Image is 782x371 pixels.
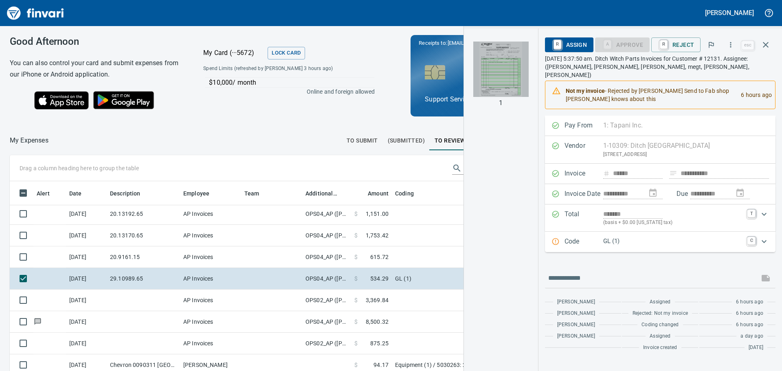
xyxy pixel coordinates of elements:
span: Additional Reviewer [305,189,348,198]
td: 20.9161.15 [107,246,180,268]
button: Lock Card [268,47,305,59]
div: Expand [545,204,775,232]
span: Has messages [33,319,42,324]
img: Finvari [5,3,66,23]
td: AP Invoices [180,268,241,290]
img: Download on the App Store [34,91,89,110]
td: OPS02_AP ([PERSON_NAME], [PERSON_NAME], [PERSON_NAME], [PERSON_NAME]) [302,290,351,311]
td: OPS04_AP ([PERSON_NAME], [PERSON_NAME], [PERSON_NAME], [PERSON_NAME], [PERSON_NAME]) [302,203,351,225]
span: Additional Reviewer [305,189,337,198]
span: [EMAIL_ADDRESS][DOMAIN_NAME] [447,39,532,47]
span: Description [110,189,141,198]
p: Drag a column heading here to group the table [20,164,139,172]
h6: You can also control your card and submit expenses from our iPhone or Android application. [10,57,183,80]
span: Alert [37,189,60,198]
p: My Expenses [10,136,48,145]
span: 534.29 [370,274,389,283]
td: AP Invoices [180,203,241,225]
span: To Review [435,136,466,146]
span: Amount [368,189,389,198]
span: Employee [183,189,220,198]
td: AP Invoices [180,246,241,268]
p: 1 [499,98,503,108]
td: [DATE] [66,246,107,268]
span: [PERSON_NAME] [557,310,595,318]
td: AP Invoices [180,290,241,311]
span: 1,753.42 [366,231,389,239]
span: This records your message into the invoice and notifies anyone mentioned [756,268,775,288]
span: Assigned [650,298,670,306]
span: Date [69,189,82,198]
span: [PERSON_NAME] [557,298,595,306]
p: $10,000 / month [209,78,374,88]
span: $ [354,339,358,347]
button: [PERSON_NAME] [703,7,756,19]
span: Reject [658,38,694,52]
span: 94.17 [373,361,389,369]
span: 615.72 [370,253,389,261]
span: $ [354,318,358,326]
span: Team [244,189,270,198]
td: 20.13192.65 [107,203,180,225]
td: 20.13170.65 [107,225,180,246]
span: a day ago [740,332,763,340]
span: $ [354,253,358,261]
div: - Rejected by [PERSON_NAME] Send to Fab shop [PERSON_NAME] knows about this [566,83,735,106]
h3: Good Afternoon [10,36,183,47]
a: R [554,40,561,49]
span: Spend Limits (refreshed by [PERSON_NAME] 3 hours ago) [203,65,353,73]
a: esc [742,41,754,50]
td: AP Invoices [180,225,241,246]
strong: Not my invoice [566,88,605,94]
a: T [747,209,756,217]
span: $ [354,210,358,218]
img: Page 1 [473,42,529,97]
div: GL Account required [595,41,650,48]
span: Alert [37,189,50,198]
span: Assigned [650,332,670,340]
span: Assign [551,38,587,52]
button: RAssign [545,37,593,52]
button: RReject [651,37,701,52]
td: [DATE] [66,333,107,354]
span: 6 hours ago [736,310,763,318]
span: 6 hours ago [736,321,763,329]
td: [DATE] [66,290,107,311]
td: OPS04_AP ([PERSON_NAME], [PERSON_NAME], [PERSON_NAME], [PERSON_NAME], [PERSON_NAME]) [302,268,351,290]
span: $ [354,231,358,239]
p: My Card (···5672) [203,48,264,58]
span: Date [69,189,92,198]
span: 8,500.32 [366,318,389,326]
span: (Submitted) [388,136,425,146]
span: 6 hours ago [736,298,763,306]
p: Total [565,209,603,227]
span: Coding changed [641,321,679,329]
td: AP Invoices [180,333,241,354]
img: Get it on Google Play [89,87,159,114]
nav: breadcrumb [10,136,48,145]
p: Support Services [425,94,539,104]
td: OPS04_AP ([PERSON_NAME], [PERSON_NAME], [PERSON_NAME], [PERSON_NAME], [PERSON_NAME]) [302,311,351,333]
td: [DATE] [66,225,107,246]
span: [PERSON_NAME] [557,321,595,329]
span: Team [244,189,259,198]
span: Description [110,189,151,198]
span: [DATE] [749,344,763,352]
span: Employee [183,189,209,198]
span: Coding [395,189,424,198]
span: 875.25 [370,339,389,347]
td: GL (1) [392,268,595,290]
div: 6 hours ago [734,83,772,106]
td: OPS04_AP ([PERSON_NAME], [PERSON_NAME], [PERSON_NAME], [PERSON_NAME], [PERSON_NAME]) [302,225,351,246]
p: Code [565,237,603,247]
div: Expand [545,232,775,252]
span: Invoice created [643,344,677,352]
td: OPS04_AP ([PERSON_NAME], [PERSON_NAME], [PERSON_NAME], [PERSON_NAME], [PERSON_NAME]) [302,246,351,268]
td: [DATE] [66,203,107,225]
span: Coding [395,189,414,198]
td: AP Invoices [180,311,241,333]
p: (basis + $0.00 [US_STATE] tax) [603,219,742,227]
span: Close invoice [740,35,775,55]
span: Amount [357,189,389,198]
td: [DATE] [66,311,107,333]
